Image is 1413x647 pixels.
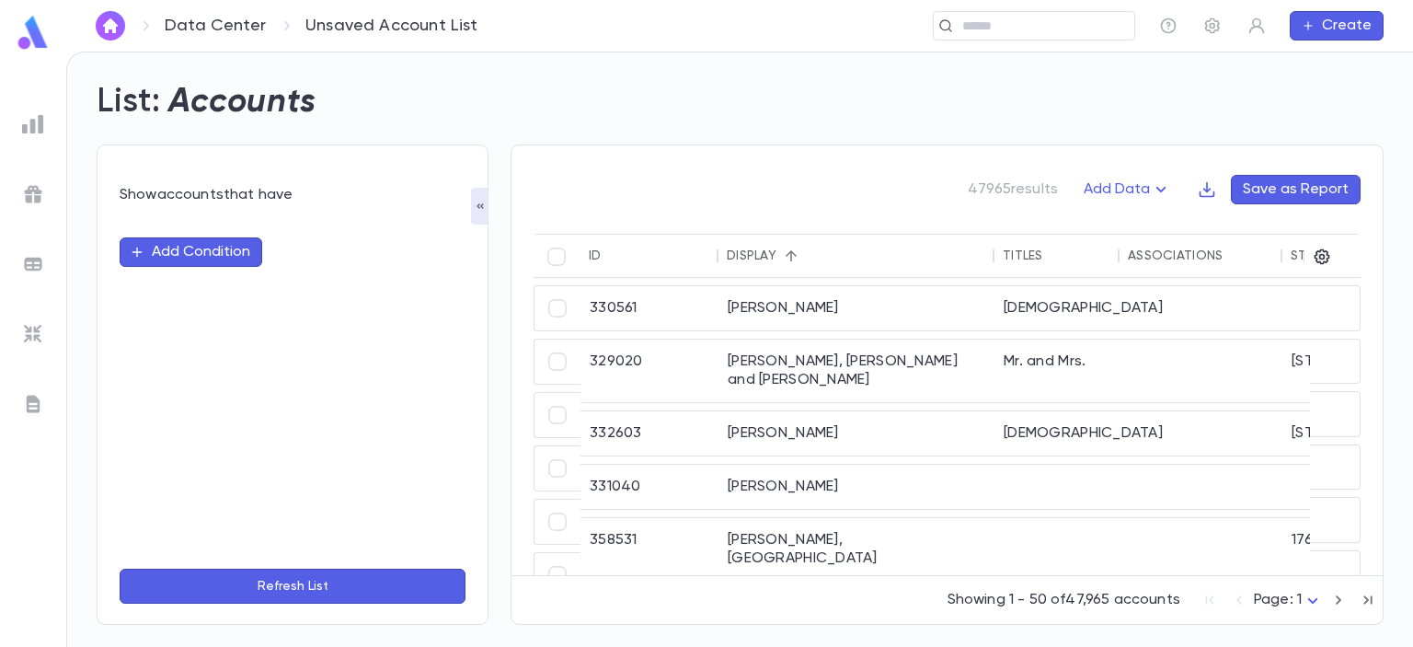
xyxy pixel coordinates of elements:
[1003,248,1043,263] div: Titles
[15,15,52,51] img: logo
[168,82,316,122] h2: Accounts
[1254,593,1302,607] span: Page: 1
[948,591,1180,609] p: Showing 1 - 50 of 47,965 accounts
[22,393,44,415] img: letters_grey.7941b92b52307dd3b8a917253454ce1c.svg
[602,241,631,271] button: Sort
[120,569,465,604] button: Refresh List
[1128,248,1223,263] div: Associations
[580,286,718,330] div: 330561
[580,518,718,581] div: 358531
[22,183,44,205] img: campaigns_grey.99e729a5f7ee94e3726e6486bddda8f1.svg
[165,16,266,36] a: Data Center
[727,248,776,263] div: Display
[1290,11,1384,40] button: Create
[580,340,718,402] div: 329020
[1231,175,1361,204] button: Save as Report
[718,411,994,456] div: [PERSON_NAME]
[718,465,994,509] div: [PERSON_NAME]
[1073,175,1183,204] button: Add Data
[1254,586,1324,615] div: Page: 1
[718,286,994,330] div: [PERSON_NAME]
[305,16,478,36] p: Unsaved Account List
[120,186,465,204] p: Show accounts that have
[1043,241,1073,271] button: Sort
[580,465,718,509] div: 331040
[580,411,718,456] div: 332603
[994,411,1120,456] div: [DEMOGRAPHIC_DATA]
[22,253,44,275] img: batches_grey.339ca447c9d9533ef1741baa751efc33.svg
[968,180,1058,199] p: 47965 results
[120,237,262,267] button: Add Condition
[776,241,806,271] button: Sort
[994,286,1120,330] div: [DEMOGRAPHIC_DATA]
[718,518,994,581] div: [PERSON_NAME], [GEOGRAPHIC_DATA]
[99,18,121,33] img: home_white.a664292cf8c1dea59945f0da9f25487c.svg
[589,248,602,263] div: ID
[994,340,1120,402] div: Mr. and Mrs.
[718,340,994,402] div: [PERSON_NAME], [PERSON_NAME] and [PERSON_NAME]
[22,113,44,135] img: reports_grey.c525e4749d1bce6a11f5fe2a8de1b229.svg
[97,82,161,122] h2: List:
[22,323,44,345] img: imports_grey.530a8a0e642e233f2baf0ef88e8c9fcb.svg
